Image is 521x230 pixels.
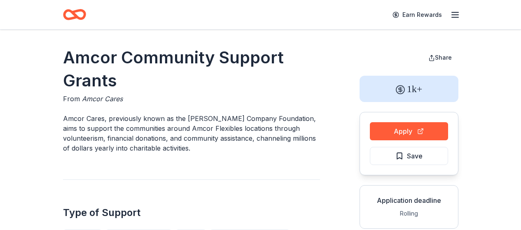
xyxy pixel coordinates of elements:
[63,46,320,92] h1: Amcor Community Support Grants
[63,5,86,24] a: Home
[422,49,458,66] button: Share
[407,151,423,161] span: Save
[370,122,448,140] button: Apply
[63,114,320,153] p: Amcor Cares, previously known as the [PERSON_NAME] Company Foundation, aims to support the commun...
[370,147,448,165] button: Save
[63,94,320,104] div: From
[367,209,451,218] div: Rolling
[82,95,123,103] span: Amcor Cares
[435,54,452,61] span: Share
[63,206,320,219] h2: Type of Support
[388,7,447,22] a: Earn Rewards
[367,195,451,205] div: Application deadline
[360,76,458,102] div: 1k+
